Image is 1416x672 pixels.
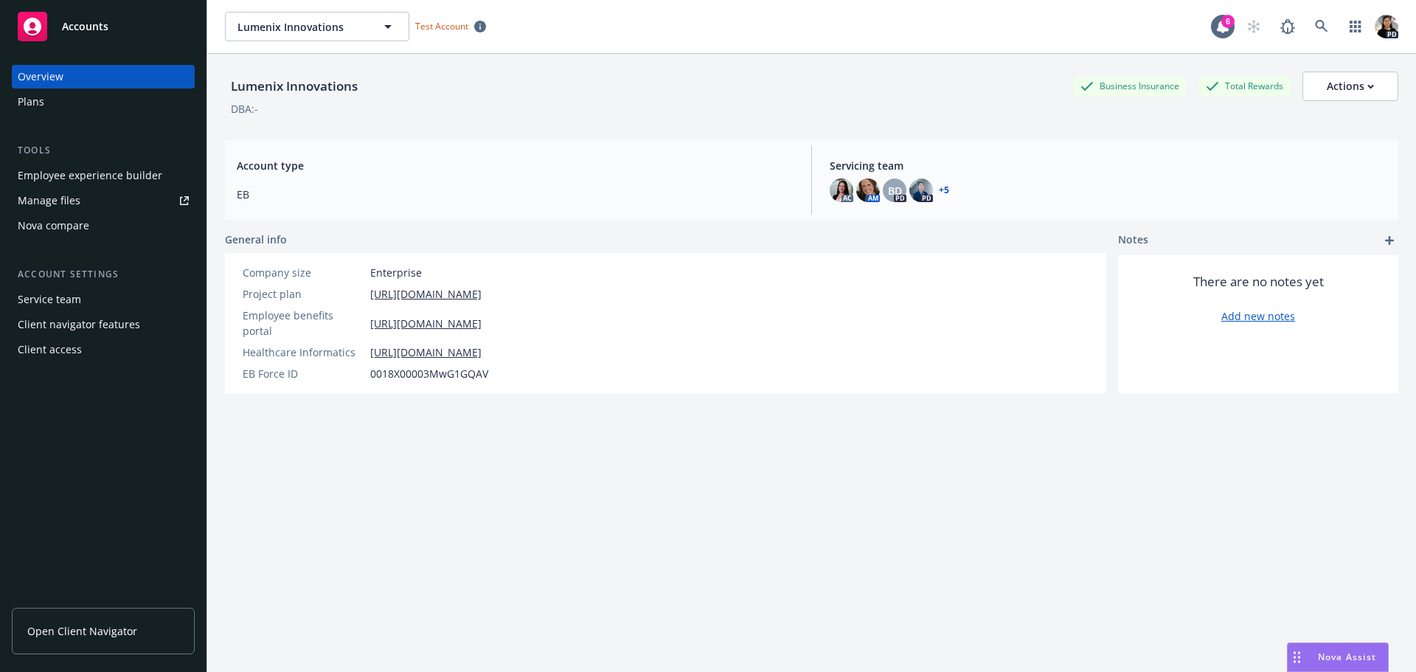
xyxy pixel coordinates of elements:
[12,90,195,114] a: Plans
[237,187,794,202] span: EB
[1221,15,1235,28] div: 6
[1073,77,1187,95] div: Business Insurance
[1302,72,1398,101] button: Actions
[231,101,258,117] div: DBA: -
[243,344,364,360] div: Healthcare Informatics
[12,313,195,336] a: Client navigator features
[18,164,162,187] div: Employee experience builder
[12,6,195,47] a: Accounts
[225,232,287,247] span: General info
[18,214,89,238] div: Nova compare
[370,316,482,331] a: [URL][DOMAIN_NAME]
[237,19,365,35] span: Lumenix Innovations
[856,179,880,202] img: photo
[1273,12,1302,41] a: Report a Bug
[370,366,488,381] span: 0018X00003MwG1GQAV
[12,267,195,282] div: Account settings
[370,286,482,302] a: [URL][DOMAIN_NAME]
[1198,77,1291,95] div: Total Rewards
[243,308,364,339] div: Employee benefits portal
[243,286,364,302] div: Project plan
[939,186,949,195] a: +5
[18,338,82,361] div: Client access
[1341,12,1370,41] a: Switch app
[12,189,195,212] a: Manage files
[18,313,140,336] div: Client navigator features
[18,288,81,311] div: Service team
[370,344,482,360] a: [URL][DOMAIN_NAME]
[12,65,195,89] a: Overview
[18,65,63,89] div: Overview
[909,179,933,202] img: photo
[370,265,422,280] span: Enterprise
[1287,642,1389,672] button: Nova Assist
[1118,232,1148,249] span: Notes
[1221,308,1295,324] a: Add new notes
[888,183,902,198] span: BD
[1288,643,1306,671] div: Drag to move
[12,143,195,158] div: Tools
[237,158,794,173] span: Account type
[1239,12,1268,41] a: Start snowing
[830,179,853,202] img: photo
[225,77,364,96] div: Lumenix Innovations
[1193,273,1324,291] span: There are no notes yet
[1327,72,1374,100] div: Actions
[27,623,137,639] span: Open Client Navigator
[1381,232,1398,249] a: add
[225,12,409,41] button: Lumenix Innovations
[12,338,195,361] a: Client access
[12,164,195,187] a: Employee experience builder
[18,90,44,114] div: Plans
[830,158,1386,173] span: Servicing team
[12,214,195,238] a: Nova compare
[1307,12,1336,41] a: Search
[243,265,364,280] div: Company size
[243,366,364,381] div: EB Force ID
[1318,651,1376,663] span: Nova Assist
[415,20,468,32] span: Test Account
[18,189,80,212] div: Manage files
[1375,15,1398,38] img: photo
[12,288,195,311] a: Service team
[409,18,492,34] span: Test Account
[62,21,108,32] span: Accounts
